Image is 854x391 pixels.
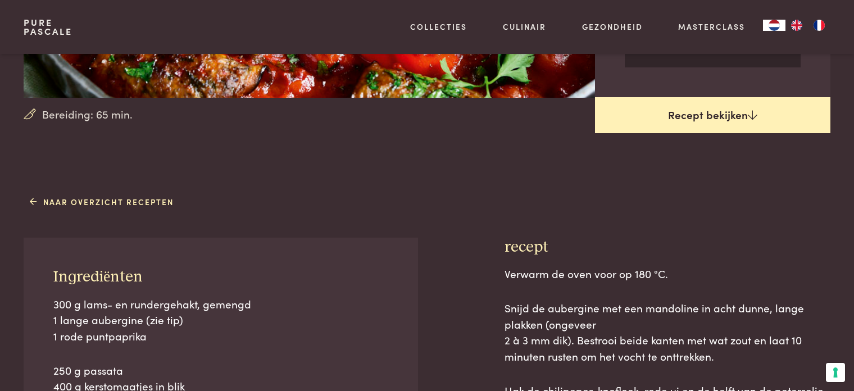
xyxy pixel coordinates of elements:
span: Verwarm de oven voor op 180 °C. [505,266,668,281]
span: Bereiding: 65 min. [42,106,133,122]
a: EN [785,20,808,31]
span: 250 g passata [53,362,123,378]
a: FR [808,20,830,31]
a: Naar overzicht recepten [30,196,174,208]
ul: Language list [785,20,830,31]
div: Language [763,20,785,31]
a: Culinair [503,21,546,33]
a: PurePascale [24,18,72,36]
button: Uw voorkeuren voor toestemming voor trackingtechnologieën [826,363,845,382]
a: Recept bekijken [595,97,830,133]
a: Collecties [410,21,467,33]
aside: Language selected: Nederlands [763,20,830,31]
a: Gezondheid [582,21,643,33]
a: NL [763,20,785,31]
span: 1 lange aubergine (zie tip) [53,312,183,327]
span: 300 g lams- en rundergehakt, gemengd [53,296,251,311]
a: Masterclass [678,21,745,33]
span: Ingrediënten [53,269,143,285]
span: 1 rode puntpaprika [53,328,147,343]
span: 2 à 3 mm dik). Bestrooi beide kanten met wat zout en laat 10 minuten rusten om het vocht te ontt... [505,332,802,363]
span: Snijd de aubergine met een mandoline in acht dunne, lange plakken (ongeveer [505,300,804,331]
h3: recept [505,238,830,257]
